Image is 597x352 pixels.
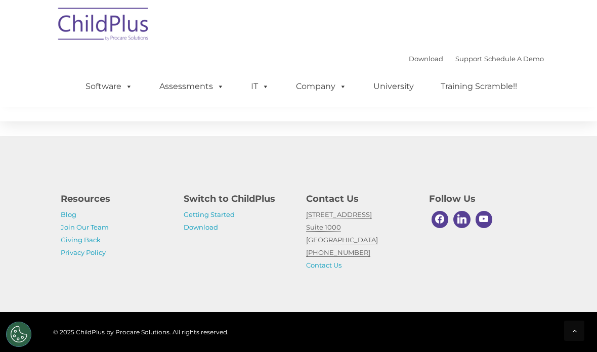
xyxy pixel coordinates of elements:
[61,248,106,256] a: Privacy Policy
[306,261,342,269] a: Contact Us
[431,76,527,97] a: Training Scramble!!
[484,55,544,63] a: Schedule A Demo
[455,55,482,63] a: Support
[409,55,544,63] font: |
[53,328,229,336] span: © 2025 ChildPlus by Procare Solutions. All rights reserved.
[429,208,451,231] a: Facebook
[61,223,109,231] a: Join Our Team
[429,192,537,206] h4: Follow Us
[546,303,597,352] iframe: Chat Widget
[409,55,443,63] a: Download
[241,76,279,97] a: IT
[53,1,154,51] img: ChildPlus by Procare Solutions
[61,192,168,206] h4: Resources
[184,192,291,206] h4: Switch to ChildPlus
[149,76,234,97] a: Assessments
[306,192,414,206] h4: Contact Us
[363,76,424,97] a: University
[451,208,473,231] a: Linkedin
[61,236,101,244] a: Giving Back
[75,76,143,97] a: Software
[61,210,76,218] a: Blog
[473,208,495,231] a: Youtube
[6,322,31,347] button: Cookies Settings
[286,76,357,97] a: Company
[184,210,235,218] a: Getting Started
[184,223,218,231] a: Download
